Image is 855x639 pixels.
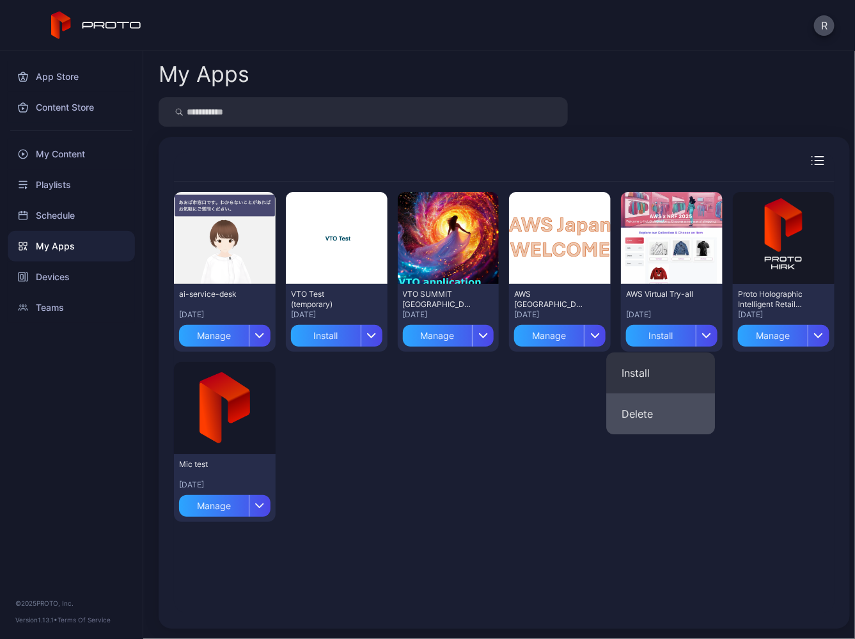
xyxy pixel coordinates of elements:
div: Install [626,325,696,347]
div: My Apps [159,63,249,85]
a: App Store [8,61,135,92]
button: Install [606,352,715,393]
button: Delete [606,393,715,434]
div: [DATE] [626,310,718,320]
div: Manage [738,325,808,347]
div: Install [291,325,361,347]
button: Install [626,320,718,347]
div: [DATE] [291,310,382,320]
div: Proto Holographic Intelligent Retail Kiosk (HIRK) [738,289,808,310]
button: Manage [738,320,829,347]
div: VTO SUMMIT Japan [403,289,473,310]
button: R [814,15,835,36]
button: Manage [179,490,271,517]
a: My Apps [8,231,135,262]
div: [DATE] [514,310,606,320]
div: AWS Japan Welcome [514,289,584,310]
button: Manage [403,320,494,347]
a: Schedule [8,200,135,231]
div: [DATE] [403,310,494,320]
button: Manage [514,320,606,347]
a: My Content [8,139,135,170]
div: Manage [179,325,249,347]
span: Version 1.13.1 • [15,616,58,624]
a: Devices [8,262,135,292]
div: [DATE] [179,480,271,490]
div: ai-service-desk [179,289,249,299]
div: © 2025 PROTO, Inc. [15,598,127,608]
div: Manage [179,495,249,517]
div: VTO Test (temporary) [291,289,361,310]
div: Manage [403,325,473,347]
a: Terms Of Service [58,616,111,624]
div: [DATE] [179,310,271,320]
div: Manage [514,325,584,347]
div: Mic test [179,459,249,469]
a: Content Store [8,92,135,123]
div: AWS Virtual Try-all [626,289,696,299]
button: Manage [179,320,271,347]
a: Teams [8,292,135,323]
button: Install [291,320,382,347]
div: [DATE] [738,310,829,320]
a: Playlists [8,170,135,200]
